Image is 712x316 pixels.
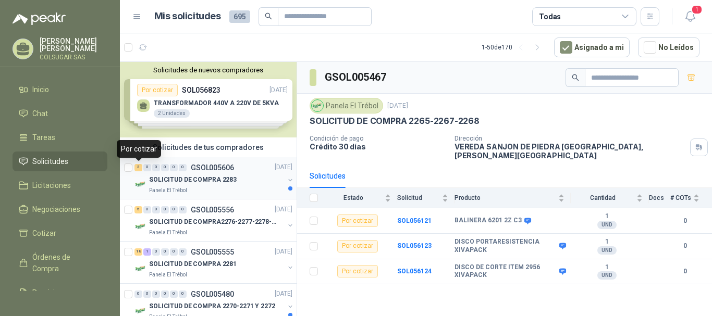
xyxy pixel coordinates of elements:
[161,248,169,256] div: 0
[40,54,107,60] p: COLSUGAR SAS
[149,186,187,195] p: Panela El Trébol
[32,287,71,298] span: Remisiones
[152,164,160,171] div: 0
[324,194,383,201] span: Estado
[149,302,275,312] p: SOLICITUD DE COMPRA 2270-2271 Y 2272
[337,265,378,277] div: Por cotizar
[13,175,107,195] a: Licitaciones
[149,260,237,270] p: SOLICITUD DE COMPRA 2281
[275,289,292,299] p: [DATE]
[649,188,670,208] th: Docs
[152,248,160,256] div: 0
[13,247,107,279] a: Órdenes de Compra
[170,290,178,298] div: 0
[143,206,151,213] div: 0
[13,80,107,99] a: Inicio
[455,188,571,208] th: Producto
[149,175,237,185] p: SOLICITUD DE COMPRA 2283
[32,108,48,119] span: Chat
[455,263,557,280] b: DISCO DE CORTE ITEM 2956 XIVAPACK
[32,132,55,143] span: Tareas
[275,163,292,173] p: [DATE]
[179,206,187,213] div: 0
[32,180,71,191] span: Licitaciones
[265,12,272,20] span: search
[554,37,630,57] button: Asignado a mi
[324,188,397,208] th: Estado
[161,206,169,213] div: 0
[134,262,147,275] img: Company Logo
[161,164,169,171] div: 0
[325,69,388,85] h3: GSOL005467
[397,242,432,249] a: SOL056123
[13,199,107,219] a: Negociaciones
[571,188,649,208] th: Cantidad
[134,220,147,233] img: Company Logo
[337,240,378,252] div: Por cotizar
[143,290,151,298] div: 0
[191,290,234,298] p: GSOL005480
[597,221,617,229] div: UND
[134,248,142,256] div: 18
[149,229,187,237] p: Panela El Trébol
[134,246,294,279] a: 18 1 0 0 0 0 GSOL005555[DATE] Company LogoSOLICITUD DE COMPRA 2281Panela El Trébol
[670,267,699,276] b: 0
[13,104,107,123] a: Chat
[191,206,234,213] p: GSOL005556
[275,205,292,215] p: [DATE]
[152,290,160,298] div: 0
[638,37,699,57] button: No Leídos
[310,142,446,151] p: Crédito 30 días
[539,11,561,22] div: Todas
[134,164,142,171] div: 3
[134,206,142,213] div: 5
[32,156,68,167] span: Solicitudes
[170,248,178,256] div: 0
[179,248,187,256] div: 0
[397,268,432,275] a: SOL056124
[179,164,187,171] div: 0
[134,161,294,195] a: 3 0 0 0 0 0 GSOL005606[DATE] Company LogoSOLICITUD DE COMPRA 2283Panela El Trébol
[670,194,691,201] span: # COTs
[571,263,643,272] b: 1
[134,178,147,191] img: Company Logo
[152,206,160,213] div: 0
[154,9,221,24] h1: Mis solicitudes
[455,142,686,160] p: VEREDA SANJON DE PIEDRA [GEOGRAPHIC_DATA] , [PERSON_NAME][GEOGRAPHIC_DATA]
[32,204,80,215] span: Negociaciones
[397,194,440,201] span: Solicitud
[191,248,234,256] p: GSOL005555
[310,135,446,142] p: Condición de pago
[161,290,169,298] div: 0
[13,151,107,171] a: Solicitudes
[120,137,297,157] div: Solicitudes de tus compradores
[191,164,234,171] p: GSOL005606
[670,188,712,208] th: # COTs
[275,247,292,257] p: [DATE]
[13,223,107,243] a: Cotizar
[143,164,151,171] div: 0
[40,37,107,52] p: [PERSON_NAME] [PERSON_NAME]
[397,217,432,224] b: SOL056121
[32,84,49,95] span: Inicio
[170,164,178,171] div: 0
[229,10,250,23] span: 695
[179,290,187,298] div: 0
[670,216,699,226] b: 0
[13,128,107,147] a: Tareas
[455,238,557,254] b: DISCO PORTARESISTENCIA XIVAPACK
[149,271,187,279] p: Panela El Trébol
[597,246,617,255] div: UND
[32,251,97,274] span: Órdenes de Compra
[32,227,56,239] span: Cotizar
[670,241,699,251] b: 0
[455,217,522,225] b: BALINERA 6201 2Z C3
[134,290,142,298] div: 0
[597,271,617,280] div: UND
[310,116,480,127] p: SOLICITUD DE COMPRA 2265-2267-2268
[310,170,346,182] div: Solicitudes
[571,238,643,246] b: 1
[120,62,297,137] div: Solicitudes de nuevos compradoresPor cotizarSOL056823[DATE] TRANSFORMADOR 440V A 220V DE 5KVA2 Un...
